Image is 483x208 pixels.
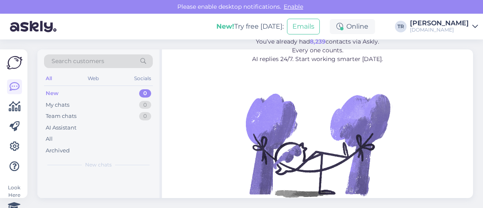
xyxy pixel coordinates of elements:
div: TR [395,21,407,32]
b: New! [216,22,234,30]
b: 8,239 [310,38,326,45]
div: Try free [DATE]: [216,22,284,32]
div: 0 [139,89,151,98]
div: Team chats [46,112,76,120]
div: All [46,135,53,143]
div: AI Assistant [46,124,76,132]
div: All [44,73,54,84]
button: Emails [287,19,320,34]
span: Enable [281,3,306,10]
div: [DOMAIN_NAME] [410,27,469,33]
div: Archived [46,147,70,155]
span: New chats [85,161,112,169]
div: Web [86,73,101,84]
div: Online [330,19,375,34]
div: [PERSON_NAME] [410,20,469,27]
span: Search customers [51,57,104,66]
div: 0 [139,101,151,109]
div: My chats [46,101,69,109]
div: Socials [132,73,153,84]
img: Askly Logo [7,56,22,69]
p: You’ve already had contacts via Askly. Every one counts. AI replies 24/7. Start working smarter [... [207,37,428,64]
div: New [46,89,59,98]
a: [PERSON_NAME][DOMAIN_NAME] [410,20,478,33]
div: 0 [139,112,151,120]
